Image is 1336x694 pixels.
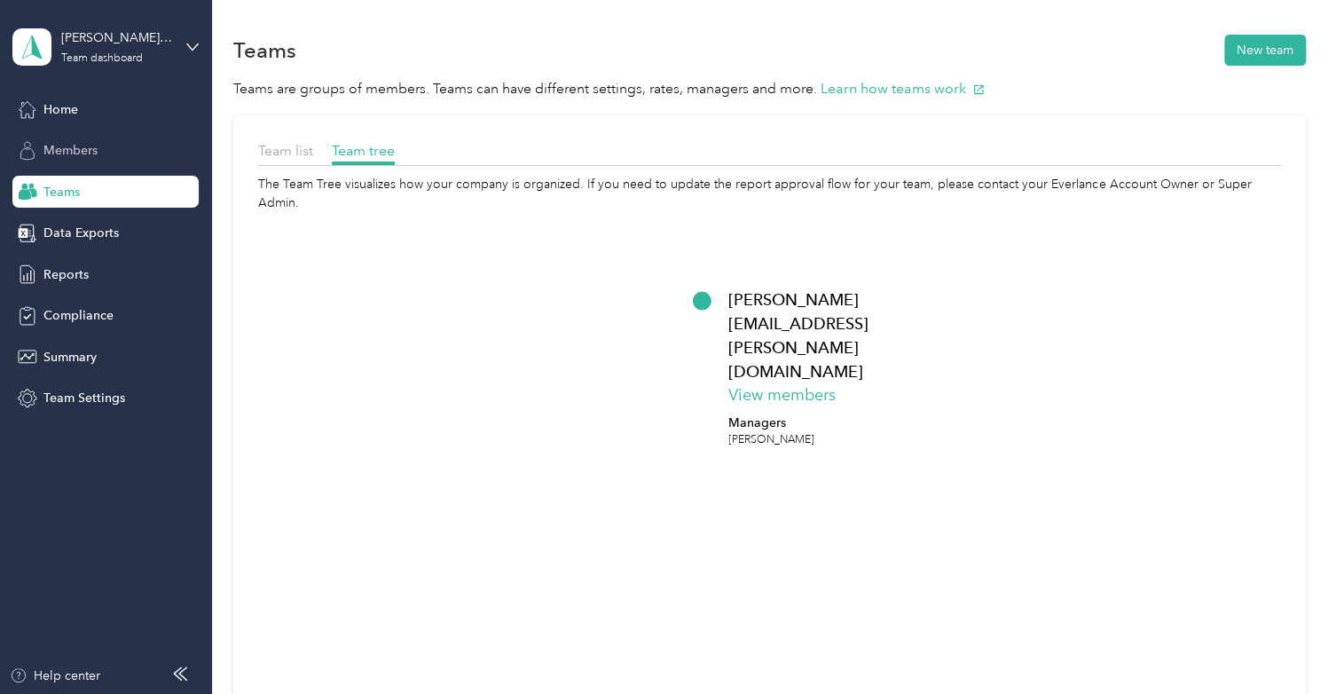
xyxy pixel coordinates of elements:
div: The Team Tree visualizes how your company is organized. If you need to update the report approval... [258,175,1280,212]
p: [PERSON_NAME] [728,432,814,448]
div: [PERSON_NAME][EMAIL_ADDRESS][PERSON_NAME][DOMAIN_NAME] [61,28,172,47]
span: Members [43,141,98,160]
iframe: Everlance-gr Chat Button Frame [1237,595,1336,694]
span: Teams [43,183,80,201]
span: Data Exports [43,224,119,242]
button: Help center [10,666,100,685]
span: Team tree [332,142,395,159]
button: New team [1224,35,1306,66]
p: Teams are groups of members. Teams can have different settings, rates, managers and more. [233,78,1305,100]
span: Compliance [43,306,114,325]
p: [PERSON_NAME][EMAIL_ADDRESS][PERSON_NAME][DOMAIN_NAME] [728,288,950,383]
div: Team dashboard [61,53,143,64]
p: Managers [728,414,814,432]
span: Team list [258,142,313,159]
span: Reports [43,265,89,284]
span: Home [43,100,78,119]
button: View members [728,383,836,407]
h1: Teams [233,41,296,59]
span: Team Settings [43,389,125,407]
button: Learn how teams work [821,78,985,100]
span: Summary [43,348,97,367]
